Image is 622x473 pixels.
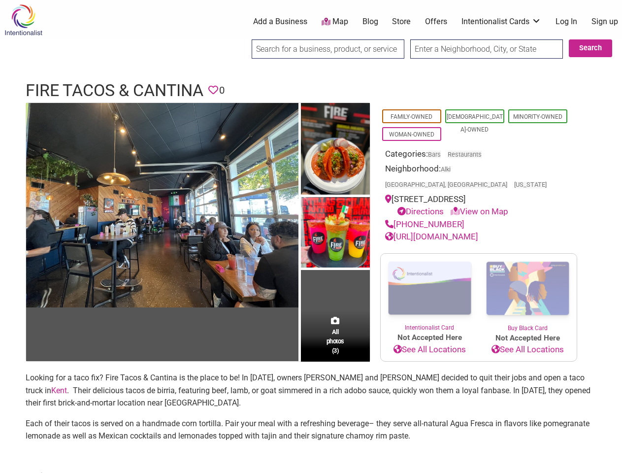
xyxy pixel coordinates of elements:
span: All photos (3) [327,327,344,355]
a: Intentionalist Cards [461,16,541,27]
a: See All Locations [479,343,577,356]
h1: Fire Tacos & Cantina [26,79,203,102]
a: Family-Owned [391,113,432,120]
div: Neighborhood: [385,163,572,193]
span: [US_STATE] [514,182,547,188]
a: Log In [556,16,577,27]
div: Categories: [385,148,572,163]
p: Each of their tacos is served on a handmade corn tortilla. Pair your meal with a refreshing bever... [26,417,597,442]
span: 0 [219,83,225,98]
a: Kent [51,386,67,395]
a: Restaurants [448,151,482,158]
a: Directions [397,206,444,216]
span: Not Accepted Here [381,332,479,343]
img: Buy Black Card [479,254,577,324]
a: Intentionalist Card [381,254,479,332]
button: Search [569,39,612,57]
a: See All Locations [381,343,479,356]
a: [URL][DOMAIN_NAME] [385,232,478,241]
a: Map [322,16,348,28]
a: [DEMOGRAPHIC_DATA]-Owned [447,113,503,133]
a: Store [392,16,411,27]
img: Intentionalist Card [381,254,479,323]
a: Sign up [591,16,618,27]
span: [GEOGRAPHIC_DATA], [GEOGRAPHIC_DATA] [385,182,507,188]
input: Enter a Neighborhood, City, or State [410,39,563,59]
p: Looking for a taco fix? Fire Tacos & Cantina is the place to be! In [DATE], owners [PERSON_NAME] ... [26,372,597,409]
a: Blog [362,16,378,27]
a: Add a Business [253,16,307,27]
a: Offers [425,16,447,27]
a: Minority-Owned [513,113,562,120]
a: Woman-Owned [389,131,434,138]
input: Search for a business, product, or service [252,39,404,59]
span: Not Accepted Here [479,333,577,344]
a: Bars [428,151,441,158]
a: Buy Black Card [479,254,577,333]
a: View on Map [451,206,508,216]
span: Alki [441,167,451,173]
div: [STREET_ADDRESS] [385,193,572,218]
a: [PHONE_NUMBER] [385,219,464,229]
